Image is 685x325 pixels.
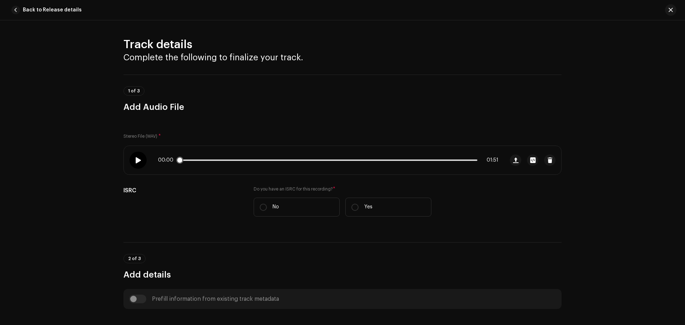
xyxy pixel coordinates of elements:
[123,134,157,138] small: Stereo File (WAV)
[123,269,562,280] h3: Add details
[123,37,562,52] h2: Track details
[123,52,562,63] h3: Complete the following to finalize your track.
[364,203,372,211] p: Yes
[254,186,431,192] label: Do you have an ISRC for this recording?
[128,89,140,93] span: 1 of 3
[123,186,242,195] h5: ISRC
[480,157,498,163] span: 01:51
[123,101,562,113] h3: Add Audio File
[158,157,176,163] span: 00:00
[128,257,141,261] span: 2 of 3
[273,203,279,211] p: No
